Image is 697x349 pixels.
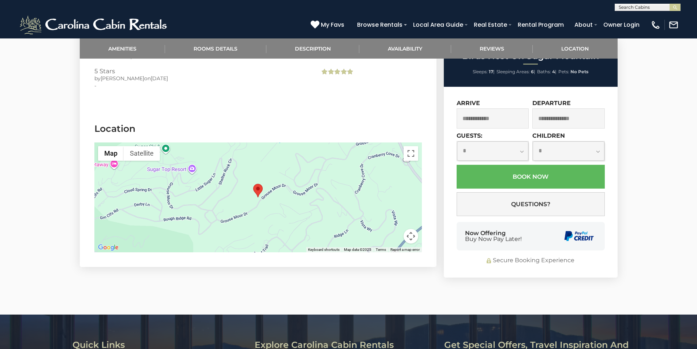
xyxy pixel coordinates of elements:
[451,38,533,59] a: Reviews
[532,100,571,107] label: Departure
[409,18,467,31] a: Local Area Guide
[571,18,596,31] a: About
[531,69,534,75] strong: 6
[668,20,679,30] img: mail-regular-white.png
[457,100,480,107] label: Arrive
[532,133,565,140] label: Children
[457,165,605,189] button: Book Now
[94,82,309,89] div: -
[457,193,605,216] button: Questions?
[489,69,493,75] strong: 17
[465,236,522,242] span: Buy Now Pay Later!
[321,20,344,29] span: My Favs
[558,69,569,75] span: Pets:
[359,38,451,59] a: Availability
[465,230,522,242] div: Now Offering
[651,20,661,30] img: phone-regular-white.png
[344,248,371,252] span: Map data ©2025
[496,69,530,75] span: Sleeping Areas:
[457,133,482,140] label: Guests:
[537,69,551,75] span: Baths:
[96,243,120,252] img: Google
[96,243,120,252] a: Open this area in Google Maps (opens a new window)
[266,38,360,59] a: Description
[376,248,386,252] a: Terms
[94,68,309,74] h3: 5 Stars
[80,38,165,59] a: Amenities
[473,69,488,75] span: Sleeps:
[311,20,346,30] a: My Favs
[514,18,567,31] a: Rental Program
[18,14,170,36] img: White-1-2.png
[151,75,168,82] span: [DATE]
[552,69,555,75] strong: 4
[446,51,616,61] h2: Birds Nest On Sugar Mountain
[457,257,605,265] div: Secure Booking Experience
[353,18,406,31] a: Browse Rentals
[533,38,618,59] a: Location
[98,146,124,161] button: Show street map
[308,247,340,252] button: Keyboard shortcuts
[404,229,418,244] button: Map camera controls
[165,38,266,59] a: Rooms Details
[390,248,420,252] a: Report a map error
[94,122,422,135] h3: Location
[470,18,511,31] a: Real Estate
[537,67,557,77] li: |
[496,67,535,77] li: |
[253,184,263,197] div: Birds Nest On Sugar Mountain
[94,75,309,82] div: by on
[124,146,160,161] button: Show satellite imagery
[473,67,495,77] li: |
[101,75,144,82] span: [PERSON_NAME]
[570,69,588,75] strong: No Pets
[404,146,418,161] button: Toggle fullscreen view
[600,18,643,31] a: Owner Login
